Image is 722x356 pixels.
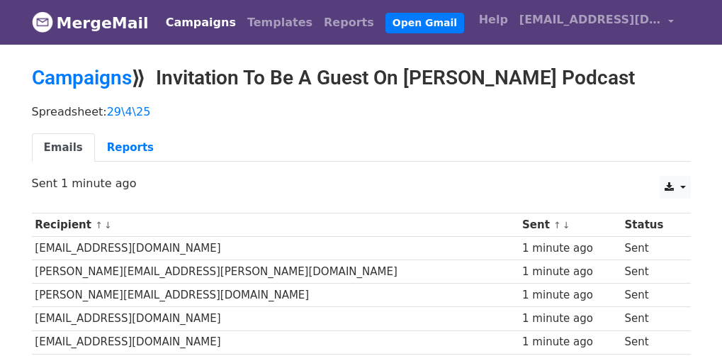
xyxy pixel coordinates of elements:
a: Campaigns [32,66,132,89]
td: Sent [621,330,682,354]
div: 1 minute ago [522,287,618,304]
td: Sent [621,260,682,284]
div: 1 minute ago [522,334,618,350]
a: ↓ [104,220,112,230]
a: ↑ [95,220,103,230]
td: Sent [621,284,682,307]
td: [EMAIL_ADDRESS][DOMAIN_NAME] [32,307,519,330]
p: Sent 1 minute ago [32,176,691,191]
a: Emails [32,133,95,162]
td: [PERSON_NAME][EMAIL_ADDRESS][PERSON_NAME][DOMAIN_NAME] [32,260,519,284]
span: [EMAIL_ADDRESS][DOMAIN_NAME] [519,11,661,28]
p: Spreadsheet: [32,104,691,119]
a: Reports [318,9,380,37]
td: Sent [621,237,682,260]
a: Templates [242,9,318,37]
a: 29\4\25 [107,105,151,118]
a: Open Gmail [385,13,464,33]
div: 1 minute ago [522,311,618,327]
td: [EMAIL_ADDRESS][DOMAIN_NAME] [32,237,519,260]
a: Campaigns [160,9,242,37]
a: ↓ [563,220,570,230]
td: [EMAIL_ADDRESS][DOMAIN_NAME] [32,330,519,354]
td: [PERSON_NAME][EMAIL_ADDRESS][DOMAIN_NAME] [32,284,519,307]
div: 1 minute ago [522,264,618,280]
a: Help [473,6,514,34]
div: 1 minute ago [522,240,618,257]
img: MergeMail logo [32,11,53,33]
a: [EMAIL_ADDRESS][DOMAIN_NAME] [514,6,679,39]
th: Sent [519,213,621,237]
th: Status [621,213,682,237]
a: Reports [95,133,166,162]
td: Sent [621,307,682,330]
h2: ⟫ Invitation To Be A Guest On [PERSON_NAME] Podcast [32,66,691,90]
a: ↑ [553,220,561,230]
a: MergeMail [32,8,149,38]
th: Recipient [32,213,519,237]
